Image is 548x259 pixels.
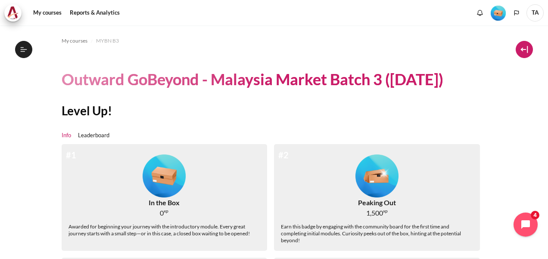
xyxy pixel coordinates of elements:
[66,148,76,161] div: #1
[526,4,544,22] a: User menu
[281,223,473,244] div: Earn this badge by engaging with the community board for the first time and completing initial mo...
[62,69,443,89] h1: Outward GoBeyond - Malaysia Market Batch 3 ([DATE])
[4,4,26,22] a: Architeck Architeck
[143,154,186,197] img: Level #1
[62,131,71,140] a: Info
[62,34,487,48] nav: Navigation bar
[164,210,168,213] span: xp
[78,131,109,140] a: Leaderboard
[96,36,119,46] a: MYBN B3
[526,4,544,22] span: TA
[143,151,186,197] div: Level #1
[487,5,509,21] a: Level #1
[62,36,87,46] a: My courses
[383,210,388,213] span: xp
[278,148,289,161] div: #2
[160,208,164,218] span: 0
[473,6,486,19] div: Show notification window with no new notifications
[510,6,523,19] button: Languages
[68,223,261,237] div: Awarded for beginning your journey with the introductory module. Every great journey starts with ...
[358,197,396,208] div: Peaking Out
[62,37,87,45] span: My courses
[7,6,19,19] img: Architeck
[491,6,506,21] img: Level #1
[30,4,65,22] a: My courses
[355,154,399,197] img: Level #2
[366,208,383,218] span: 1,500
[62,103,487,118] h2: Level Up!
[96,37,119,45] span: MYBN B3
[67,4,123,22] a: Reports & Analytics
[149,197,180,208] div: In the Box
[491,5,506,21] div: Level #1
[355,151,399,197] div: Level #2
